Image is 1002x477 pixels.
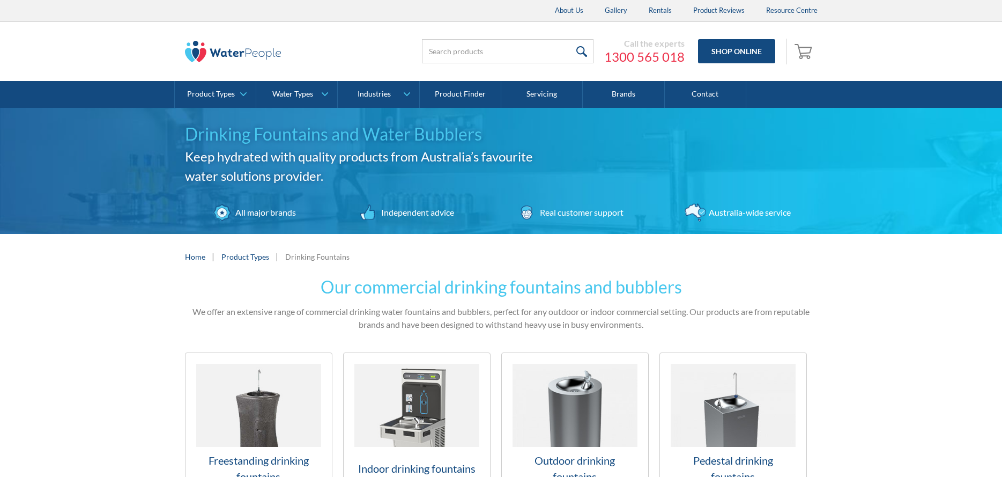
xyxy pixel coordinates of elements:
[698,39,775,63] a: Shop Online
[795,42,815,60] img: shopping cart
[501,81,583,108] a: Servicing
[274,250,280,263] div: |
[537,206,624,219] div: Real customer support
[604,49,685,65] a: 1300 565 018
[895,423,1002,477] iframe: podium webchat widget bubble
[256,81,337,108] a: Water Types
[185,41,281,62] img: The Water People
[185,274,818,300] h2: Our commercial drinking fountains and bubblers
[211,250,216,263] div: |
[221,251,269,262] a: Product Types
[185,121,550,147] h1: Drinking Fountains and Water Bubblers
[378,206,454,219] div: Independent advice
[665,81,746,108] a: Contact
[792,39,818,64] a: Open empty cart
[175,81,256,108] a: Product Types
[583,81,664,108] a: Brands
[187,90,235,99] div: Product Types
[422,39,593,63] input: Search products
[285,251,350,262] div: Drinking Fountains
[354,460,479,476] h3: Indoor drinking fountains
[272,90,313,99] div: Water Types
[706,206,791,219] div: Australia-wide service
[420,81,501,108] a: Product Finder
[604,38,685,49] div: Call the experts
[338,81,419,108] a: Industries
[185,251,205,262] a: Home
[185,305,818,331] p: We offer an extensive range of commercial drinking water fountains and bubblers, perfect for any ...
[233,206,296,219] div: All major brands
[358,90,391,99] div: Industries
[185,147,550,186] h2: Keep hydrated with quality products from Australia’s favourite water solutions provider.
